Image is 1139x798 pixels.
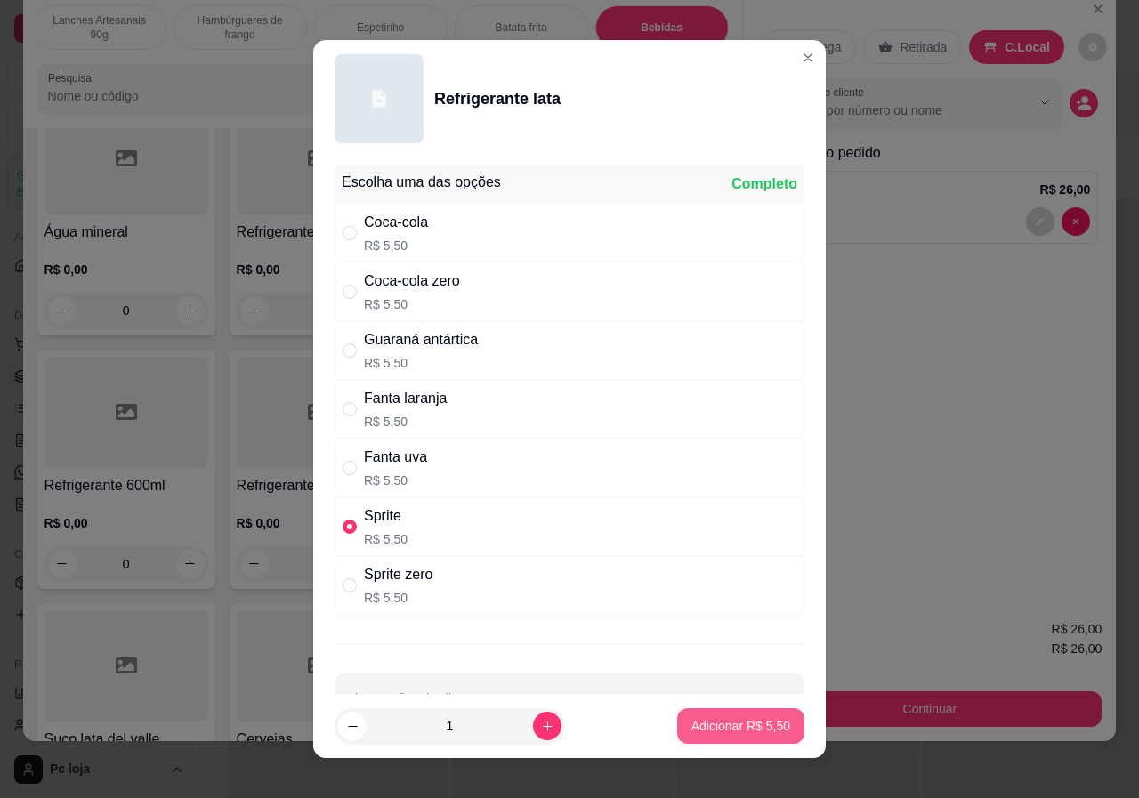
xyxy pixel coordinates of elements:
[364,329,478,351] div: Guaraná antártica
[364,270,460,292] div: Coca-cola zero
[364,589,432,607] p: R$ 5,50
[364,237,428,254] p: R$ 5,50
[364,295,460,313] p: R$ 5,50
[364,388,447,409] div: Fanta laranja
[364,354,478,372] p: R$ 5,50
[364,447,427,468] div: Fanta uva
[364,413,447,431] p: R$ 5,50
[338,712,367,740] button: decrease-product-quantity
[364,505,408,527] div: Sprite
[691,717,790,735] p: Adicionar R$ 5,50
[364,530,408,548] p: R$ 5,50
[364,212,428,233] div: Coca-cola
[364,564,432,585] div: Sprite zero
[677,708,804,744] button: Adicionar R$ 5,50
[794,44,822,72] button: Close
[533,712,561,740] button: increase-product-quantity
[731,173,797,195] div: Completo
[434,86,561,111] div: Refrigerante lata
[342,172,501,193] div: Escolha uma das opções
[364,472,427,489] p: R$ 5,50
